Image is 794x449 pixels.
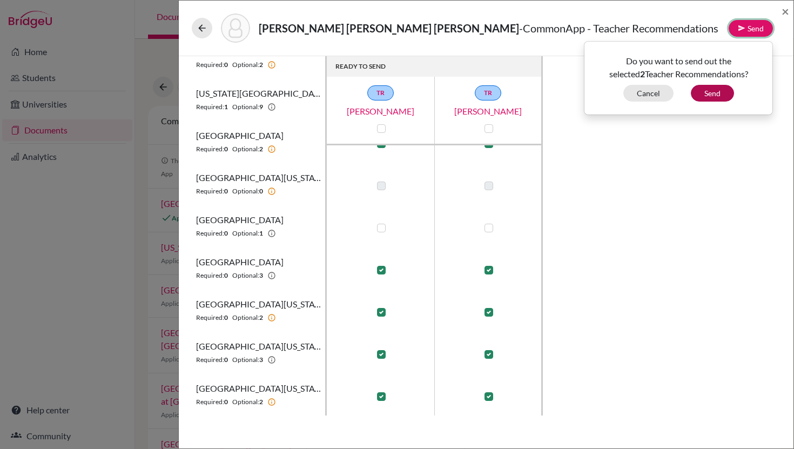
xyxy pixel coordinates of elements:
span: Optional: [232,229,259,238]
span: - CommonApp - Teacher Recommendations [519,22,718,35]
span: Required: [196,102,224,112]
b: 0 [259,186,263,196]
span: Required: [196,313,224,323]
span: Optional: [232,144,259,154]
div: Send [584,41,773,115]
span: Optional: [232,102,259,112]
b: 0 [224,229,228,238]
span: Optional: [232,397,259,407]
p: Do you want to send out the selected Teacher Recommendations? [593,55,764,81]
span: [GEOGRAPHIC_DATA][US_STATE] at [GEOGRAPHIC_DATA] [196,382,321,395]
b: 3 [259,271,263,280]
span: [GEOGRAPHIC_DATA] [196,129,284,142]
a: [PERSON_NAME] [434,105,542,118]
b: 0 [224,397,228,407]
b: 1 [224,102,228,112]
b: 2 [259,313,263,323]
a: TR [475,85,501,100]
span: Optional: [232,355,259,365]
span: Required: [196,229,224,238]
span: Required: [196,144,224,154]
span: [US_STATE][GEOGRAPHIC_DATA] [196,87,321,100]
b: 2 [259,144,263,154]
button: Close [782,5,789,18]
b: 2 [640,69,645,79]
b: 2 [259,60,263,70]
a: [PERSON_NAME] [327,105,435,118]
strong: [PERSON_NAME] [PERSON_NAME] [PERSON_NAME] [259,22,519,35]
b: 1 [259,229,263,238]
span: × [782,3,789,19]
button: Send [729,20,773,37]
b: 0 [224,313,228,323]
span: Optional: [232,313,259,323]
span: Optional: [232,271,259,280]
b: 3 [259,355,263,365]
span: Optional: [232,60,259,70]
span: [GEOGRAPHIC_DATA][US_STATE] at [GEOGRAPHIC_DATA] [196,340,321,353]
span: Required: [196,397,224,407]
b: 0 [224,144,228,154]
span: Required: [196,355,224,365]
span: [GEOGRAPHIC_DATA] [196,213,284,226]
b: 0 [224,60,228,70]
span: [GEOGRAPHIC_DATA] [196,256,284,269]
button: Cancel [623,85,674,102]
span: [GEOGRAPHIC_DATA][US_STATE] [196,171,321,184]
span: [GEOGRAPHIC_DATA][US_STATE] [196,298,321,311]
span: Required: [196,60,224,70]
b: 9 [259,102,263,112]
b: 0 [224,271,228,280]
b: 2 [259,397,263,407]
span: Required: [196,186,224,196]
span: Optional: [232,186,259,196]
a: TR [367,85,394,100]
b: 0 [224,355,228,365]
b: 0 [224,186,228,196]
th: READY TO SEND [327,56,543,77]
button: Send [691,85,734,102]
span: Required: [196,271,224,280]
